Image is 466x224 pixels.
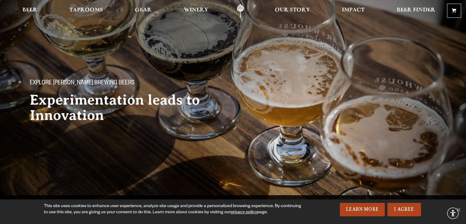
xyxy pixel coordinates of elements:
span: Gear [135,8,152,13]
span: Beer [22,8,37,13]
a: Beer Finder [392,4,439,18]
a: Taprooms [65,4,107,18]
a: privacy policy [231,210,257,215]
a: Our Story [271,4,314,18]
div: This site uses cookies to enhance user experience, analyze site usage and provide a personalized ... [44,203,305,216]
span: Beer Finder [396,8,435,13]
span: Impact [342,8,365,13]
span: Explore [PERSON_NAME] Brewing Beers [30,79,134,87]
a: Odell Home [229,4,252,18]
a: Learn More [340,203,385,216]
span: Taprooms [69,8,103,13]
a: I Agree [387,203,421,216]
a: Gear [131,4,156,18]
a: Winery [180,4,212,18]
h2: Experimentation leads to Innovation [30,92,221,123]
span: Our Story [275,8,310,13]
span: Winery [184,8,208,13]
a: Impact [338,4,369,18]
a: Beer [18,4,41,18]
